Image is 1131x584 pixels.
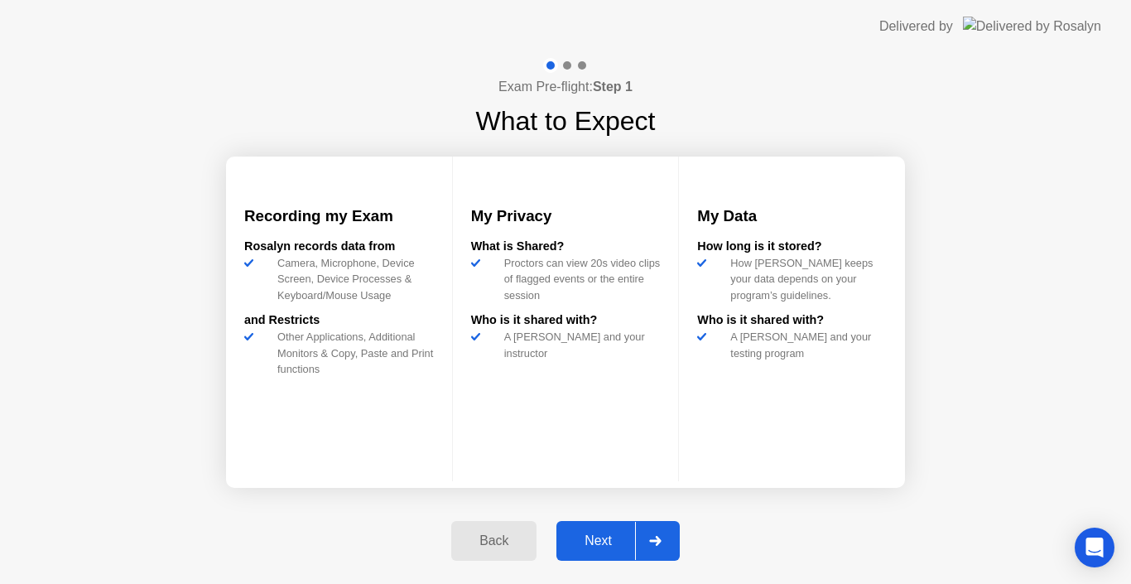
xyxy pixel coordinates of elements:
div: Who is it shared with? [471,311,661,330]
b: Step 1 [593,80,633,94]
img: Delivered by Rosalyn [963,17,1101,36]
button: Back [451,521,537,561]
div: How long is it stored? [697,238,887,256]
div: What is Shared? [471,238,661,256]
div: Back [456,533,532,548]
h3: My Data [697,205,887,228]
div: and Restricts [244,311,434,330]
div: Who is it shared with? [697,311,887,330]
div: Open Intercom Messenger [1075,528,1114,567]
h3: Recording my Exam [244,205,434,228]
button: Next [556,521,680,561]
div: Delivered by [879,17,953,36]
h3: My Privacy [471,205,661,228]
div: Proctors can view 20s video clips of flagged events or the entire session [498,255,661,303]
div: A [PERSON_NAME] and your testing program [724,329,887,360]
div: A [PERSON_NAME] and your instructor [498,329,661,360]
div: Rosalyn records data from [244,238,434,256]
div: Next [561,533,635,548]
div: Other Applications, Additional Monitors & Copy, Paste and Print functions [271,329,434,377]
h4: Exam Pre-flight: [498,77,633,97]
div: How [PERSON_NAME] keeps your data depends on your program’s guidelines. [724,255,887,303]
div: Camera, Microphone, Device Screen, Device Processes & Keyboard/Mouse Usage [271,255,434,303]
h1: What to Expect [476,101,656,141]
